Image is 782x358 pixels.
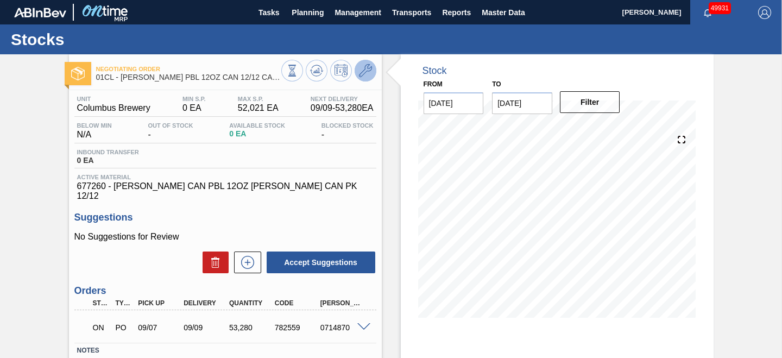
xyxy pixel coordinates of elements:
div: - [319,122,376,140]
span: MIN S.P. [182,96,206,102]
span: Unit [77,96,150,102]
h3: Suggestions [74,212,376,223]
span: Master Data [482,6,525,19]
span: 677260 - [PERSON_NAME] CAN PBL 12OZ [PERSON_NAME] CAN PK 12/12 [77,181,374,201]
span: Next Delivery [311,96,374,102]
span: Available Stock [229,122,285,129]
span: Transports [392,6,431,19]
span: 09/09 - 53,280 EA [311,103,374,113]
button: Accept Suggestions [267,252,375,273]
button: Schedule Inventory [330,60,352,81]
span: Management [335,6,381,19]
button: Update Chart [306,60,327,81]
div: 09/07/2025 [135,323,185,332]
span: 01CL - CARR PBL 12OZ CAN 12/12 CAN PK [96,73,281,81]
span: Blocked Stock [321,122,374,129]
div: Type [112,299,135,307]
span: Planning [292,6,324,19]
div: Pick up [135,299,185,307]
span: Active Material [77,174,374,180]
span: Below Min [77,122,112,129]
button: Filter [560,91,620,113]
img: Logout [758,6,771,19]
span: Inbound Transfer [77,149,139,155]
span: Reports [442,6,471,19]
h1: Stocks [11,33,204,46]
p: ON [93,323,110,332]
span: Tasks [257,6,281,19]
span: Out Of Stock [148,122,193,129]
img: TNhmsLtSVTkK8tSr43FrP2fwEKptu5GPRR3wAAAABJRU5ErkJggg== [14,8,66,17]
div: Accept Suggestions [261,250,376,274]
div: 0714870 [318,323,367,332]
button: Notifications [690,5,725,20]
div: - [146,122,196,140]
button: Stocks Overview [281,60,303,81]
span: 49931 [709,2,731,14]
span: 0 EA [229,130,285,138]
div: Code [272,299,321,307]
div: 782559 [272,323,321,332]
div: Purchase order [112,323,135,332]
div: 53,280 [226,323,276,332]
input: mm/dd/yyyy [424,92,484,114]
div: 09/09/2025 [181,323,230,332]
span: 52,021 EA [238,103,279,113]
div: Delivery [181,299,230,307]
img: Ícone [71,67,85,80]
div: New suggestion [229,252,261,273]
span: Columbus Brewery [77,103,150,113]
div: Delete Suggestions [197,252,229,273]
label: From [424,80,443,88]
div: Step [90,299,112,307]
div: Quantity [226,299,276,307]
span: 0 EA [77,156,139,165]
h3: Orders [74,285,376,297]
div: N/A [74,122,115,140]
span: Negotiating Order [96,66,281,72]
input: mm/dd/yyyy [492,92,552,114]
div: Negotiating Order [90,316,112,340]
span: MAX S.P. [238,96,279,102]
div: Stock [422,65,447,77]
label: to [492,80,501,88]
div: [PERSON_NAME]. ID [318,299,367,307]
button: Go to Master Data / General [355,60,376,81]
p: No Suggestions for Review [74,232,376,242]
span: 0 EA [182,103,206,113]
